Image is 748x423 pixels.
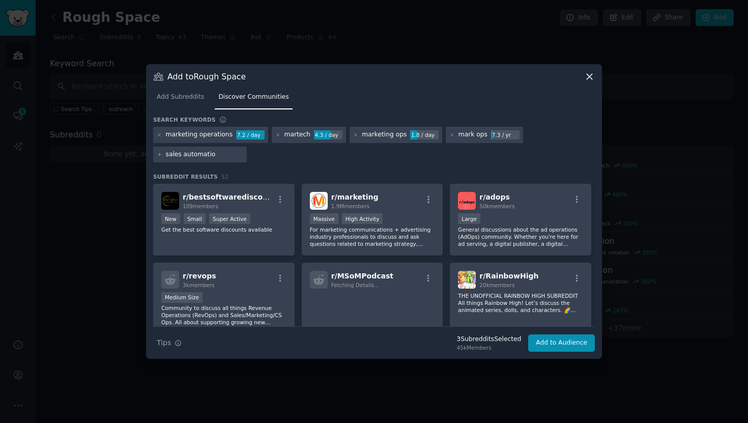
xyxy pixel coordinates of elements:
span: r/ RainbowHigh [479,272,538,280]
h3: Search keywords [153,116,216,123]
div: 7.2 / day [236,130,265,139]
div: marketing ops [362,130,407,139]
div: Large [458,213,480,224]
span: Tips [157,337,171,348]
span: r/ adops [479,193,509,201]
h3: Add to Rough Space [167,71,246,82]
div: 45k Members [457,344,522,351]
span: 50k members [479,203,514,209]
div: martech [284,130,310,139]
div: New [161,213,180,224]
span: r/ revops [183,272,216,280]
div: 7.3 / yr [491,130,520,139]
span: 1.9M members [331,203,370,209]
div: Massive [310,213,338,224]
button: Tips [153,334,185,352]
p: THE UNOFFICIAL RAINBOW HIGH SUBREDDIT All things Rainbow High! Let’s discuss the animated series,... [458,292,583,314]
span: r/ MSoMPodcast [331,272,393,280]
div: marketing operations [166,130,233,139]
img: marketing [310,192,328,210]
img: adops [458,192,476,210]
div: Medium Size [161,292,203,303]
div: 1.8 / day [410,130,439,139]
span: r/ marketing [331,193,379,201]
p: Community to discuss all things Revenue Operations (RevOps) and Sales/Marketing/CS Ops. All about... [161,304,286,326]
div: mark ops [458,130,487,139]
span: 52 [221,174,228,180]
p: For marketing communications + advertising industry professionals to discuss and ask questions re... [310,226,435,247]
span: 109 members [183,203,218,209]
div: 4.3 / day [314,130,342,139]
a: Discover Communities [215,89,292,110]
div: Super Active [209,213,250,224]
span: Subreddit Results [153,173,218,180]
span: Fetching Details... [331,282,379,288]
button: Add to Audience [528,334,595,352]
a: Add Subreddits [153,89,208,110]
span: 3k members [183,282,215,288]
span: r/ bestsoftwarediscounts [183,193,280,201]
p: General discussions about the ad operations (AdOps) community. Whether you're here for ad serving... [458,226,583,247]
span: 20k members [479,282,514,288]
img: RainbowHigh [458,271,476,289]
span: Discover Communities [218,93,289,102]
p: Get the best software discounts available [161,226,286,233]
input: New Keyword [166,150,243,159]
img: bestsoftwarediscounts [161,192,179,210]
span: Add Subreddits [157,93,204,102]
div: Small [184,213,206,224]
div: High Activity [342,213,383,224]
div: 3 Subreddit s Selected [457,335,522,344]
